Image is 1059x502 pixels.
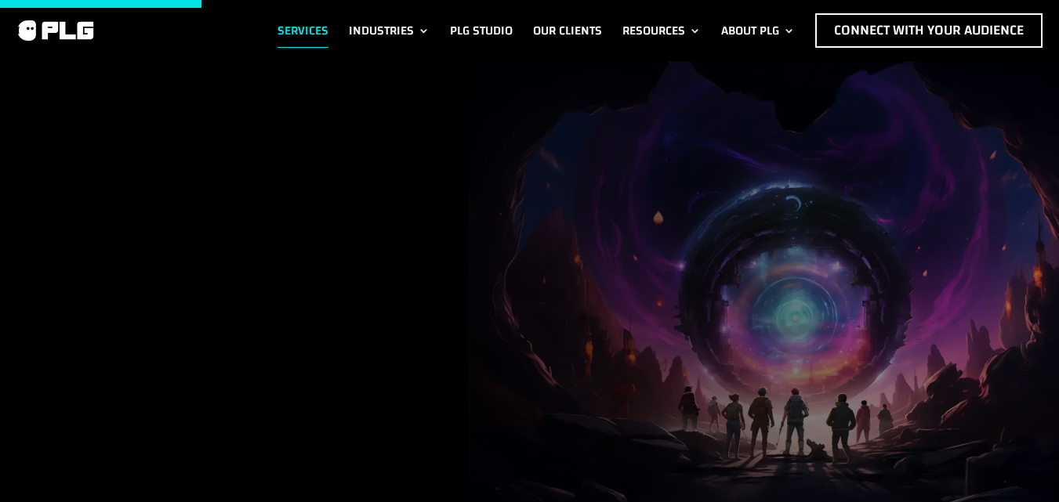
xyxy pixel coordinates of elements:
a: Resources [622,13,701,48]
a: Our Clients [533,13,602,48]
a: PLG Studio [450,13,513,48]
a: Connect with Your Audience [815,13,1043,48]
a: Services [277,13,328,48]
a: Industries [349,13,430,48]
a: About PLG [721,13,795,48]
